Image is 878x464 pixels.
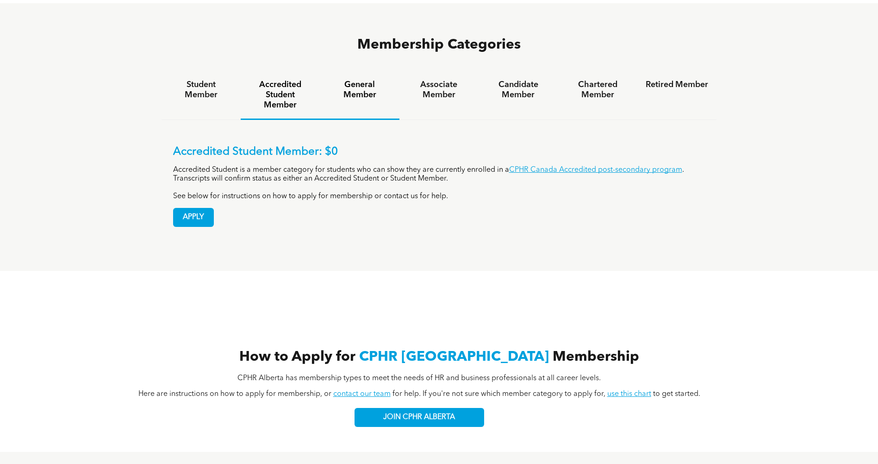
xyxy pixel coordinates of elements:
[408,80,470,100] h4: Associate Member
[646,80,708,90] h4: Retired Member
[333,390,391,398] a: contact our team
[138,390,331,398] span: Here are instructions on how to apply for membership, or
[249,80,311,110] h4: Accredited Student Member
[383,413,455,422] span: JOIN CPHR ALBERTA
[239,350,355,364] span: How to Apply for
[173,166,705,183] p: Accredited Student is a member category for students who can show they are currently enrolled in ...
[355,408,484,427] a: JOIN CPHR ALBERTA
[607,390,651,398] a: use this chart
[487,80,549,100] h4: Candidate Member
[357,38,521,52] span: Membership Categories
[509,166,682,174] a: CPHR Canada Accredited post-secondary program
[170,80,232,100] h4: Student Member
[237,375,601,382] span: CPHR Alberta has membership types to meet the needs of HR and business professionals at all caree...
[553,350,639,364] span: Membership
[173,208,214,227] a: APPLY
[328,80,391,100] h4: General Member
[392,390,605,398] span: for help. If you're not sure which member category to apply for,
[567,80,629,100] h4: Chartered Member
[359,350,549,364] span: CPHR [GEOGRAPHIC_DATA]
[174,208,213,226] span: APPLY
[653,390,700,398] span: to get started.
[173,145,705,159] p: Accredited Student Member: $0
[173,192,705,201] p: See below for instructions on how to apply for membership or contact us for help.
